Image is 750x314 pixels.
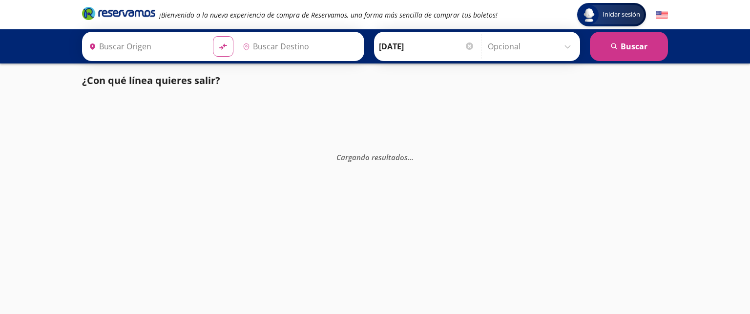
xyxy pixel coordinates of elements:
[85,34,205,59] input: Buscar Origen
[239,34,359,59] input: Buscar Destino
[599,10,644,20] span: Iniciar sesión
[590,32,668,61] button: Buscar
[412,152,414,162] span: .
[656,9,668,21] button: English
[379,34,475,59] input: Elegir Fecha
[488,34,575,59] input: Opcional
[82,73,220,88] p: ¿Con qué línea quieres salir?
[159,10,498,20] em: ¡Bienvenido a la nueva experiencia de compra de Reservamos, una forma más sencilla de comprar tus...
[408,152,410,162] span: .
[82,6,155,23] a: Brand Logo
[336,152,414,162] em: Cargando resultados
[82,6,155,21] i: Brand Logo
[410,152,412,162] span: .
